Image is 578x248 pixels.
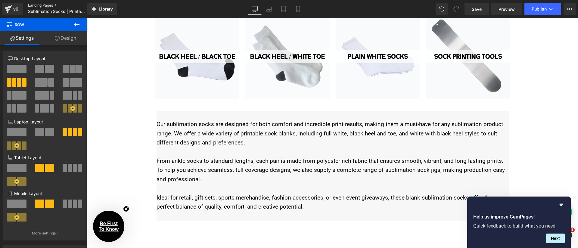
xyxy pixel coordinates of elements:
span: Row [6,18,66,31]
div: v6 [12,5,20,13]
a: Laptop [262,3,276,15]
p: Desktop Layout [8,55,82,62]
p: Mobile Layout [8,190,82,197]
p: Quick feedback to build what you need. [473,223,565,229]
button: Publish [524,3,561,15]
button: Hide survey [558,201,565,209]
h2: Help us improve GemPages! [473,213,565,221]
span: Publish [532,7,547,11]
a: Landing Pages [28,3,97,8]
button: More [564,3,576,15]
a: Tablet [276,3,291,15]
a: New Library [87,3,117,15]
span: Preview [499,6,515,12]
a: Mobile [291,3,305,15]
span: Sublimation Socks | Printable Sock Blanks [28,9,86,14]
span: 1 [570,228,575,232]
p: Laptop Layout [8,119,82,125]
a: v6 [2,3,23,15]
p: Our sublimation socks are designed for both comfort and incredible print results, making them a m... [70,102,422,193]
a: Desktop [247,3,262,15]
span: Library [99,6,113,12]
p: More settings [32,231,56,236]
button: More settings [4,226,86,240]
a: Preview [491,3,522,15]
p: Tablet Layout [8,154,82,161]
button: Redo [450,3,462,15]
div: Help us improve GemPages! [473,201,565,243]
button: Undo [436,3,448,15]
button: Next question [546,234,565,243]
a: Design [44,31,87,45]
span: Save [472,6,482,12]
